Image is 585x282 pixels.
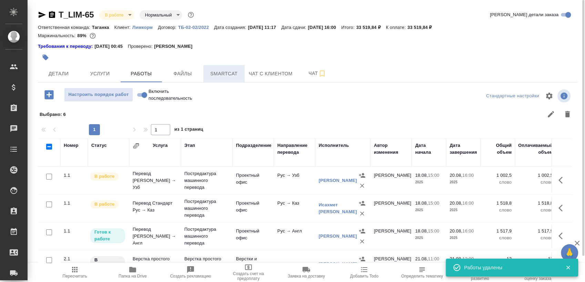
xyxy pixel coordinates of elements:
button: Здесь прячутся важные кнопки [554,228,571,244]
p: Итого: [341,25,356,30]
div: Общий объем [484,142,512,156]
p: 1 517,9 [484,228,512,235]
span: Файлы [166,69,199,78]
span: Папка на Drive [119,274,147,279]
div: Дата завершения [450,142,477,156]
p: 1 518,8 [519,200,553,207]
button: Настроить порядок работ [64,88,133,102]
span: Чат [301,69,334,78]
span: Выбрано : 6 [40,112,66,117]
p: 2025 [450,207,477,214]
p: 20.08, [450,173,462,178]
div: Исполнитель выполняет работу [90,200,126,209]
td: [PERSON_NAME] [370,169,412,193]
button: Скопировать ссылку для ЯМессенджера [38,11,46,19]
p: 18.08, [415,173,428,178]
p: Клиент: [114,25,132,30]
span: Заявка на доставку [288,274,325,279]
a: [PERSON_NAME] [319,234,357,239]
p: слово [484,235,512,241]
p: Дата создания: [214,25,248,30]
p: Договор: [158,25,178,30]
button: Закрыть [561,264,575,271]
span: Создать рекламацию [170,274,211,279]
p: 2025 [450,235,477,241]
p: 15:00 [428,200,439,206]
button: Скопировать ссылку [48,11,56,19]
div: В работе [140,10,182,20]
a: Требования к переводу: [38,43,94,50]
td: Проектный офис [233,224,274,248]
button: Папка на Drive [104,263,162,282]
p: 13 [519,256,553,262]
div: 1.1 [64,172,84,179]
td: Верстки и дизайна [233,252,274,276]
p: Ответственная команда: [38,25,92,30]
button: Определить тематику [393,263,451,282]
p: В работе [94,173,114,180]
td: Проектный офис [233,196,274,220]
a: Исахмет [PERSON_NAME] [319,202,357,214]
td: Верстка простого макета (MS Wo... [129,252,181,276]
button: Создать счет на предоплату [219,263,277,282]
button: Добавить работу [40,88,59,102]
a: Лимкорм [132,24,158,30]
button: Назначить [357,198,367,208]
div: Дата начала [415,142,443,156]
p: 16:00 [462,173,474,178]
div: Подразделение [236,142,271,149]
p: Таганка [92,25,114,30]
svg: Подписаться [318,69,326,78]
p: 13 [484,256,512,262]
span: [PERSON_NAME] детали заказа [490,11,558,18]
button: Удалить [559,106,576,122]
p: К оплате: [386,25,408,30]
p: 12:00 [462,256,474,261]
button: Удалить [357,236,367,247]
td: [PERSON_NAME] [370,196,412,220]
span: Пересчитать [63,274,87,279]
p: Проверено: [128,43,154,50]
span: из 1 страниц [174,125,203,135]
p: 1 002,5 [484,172,512,179]
button: Нормальный [143,12,174,18]
p: 16:00 [462,228,474,234]
button: Редактировать [543,106,559,122]
button: Здесь прячутся важные кнопки [554,172,571,188]
td: Рус → Узб [274,169,315,193]
button: Доп статусы указывают на важность/срочность заказа [186,10,195,19]
p: 16:00 [462,200,474,206]
button: Сгруппировать [133,142,140,149]
p: Постредактура машинного перевода [184,198,229,219]
span: Чат с клиентом [249,69,292,78]
span: Услуги [83,69,116,78]
p: 18.08, [415,200,428,206]
p: 1 517,9 [519,228,553,235]
div: Услуга [153,142,167,149]
p: Готов к работе [94,229,121,242]
div: Исполнитель назначен, приступать к работе пока рано [90,256,126,272]
button: Здесь прячутся важные кнопки [554,200,571,216]
span: Детали [42,69,75,78]
button: Назначить [357,170,367,181]
p: 2025 [415,179,443,186]
button: 🙏 [561,244,578,261]
button: Добавить Todo [335,263,393,282]
p: В ожидании [94,257,121,270]
p: Верстка простого макета (MS Word) [184,256,229,269]
button: Пересчитать [46,263,104,282]
p: 33 519,84 ₽ [356,25,386,30]
p: [DATE] 16:00 [308,25,341,30]
p: 89% [77,33,88,38]
span: 🙏 [564,246,575,260]
p: 21.08, [415,256,428,261]
p: слово [519,235,553,241]
button: Удалить [357,181,367,191]
div: В работе [99,10,134,20]
span: Включить последовательность [148,88,210,102]
div: Этап [184,142,195,149]
td: Проектный офис [233,169,274,193]
button: Создать рекламацию [162,263,219,282]
p: 20.08, [450,228,462,234]
p: слово [519,207,553,214]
